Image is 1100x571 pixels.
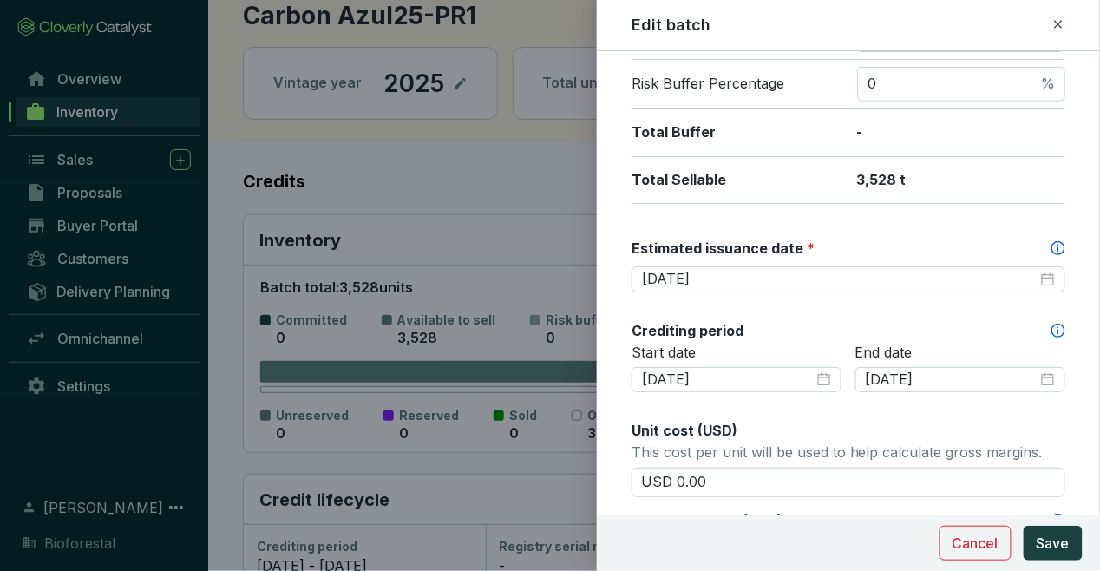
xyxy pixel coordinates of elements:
[1037,533,1070,554] span: Save
[940,526,1012,561] button: Cancel
[1024,526,1083,561] button: Save
[632,468,1065,497] input: Enter cost
[632,14,711,36] h2: Edit batch
[632,123,840,142] p: Total Buffer
[632,512,782,529] span: Price per credit (USD)
[632,321,743,340] label: Crediting period
[632,171,840,190] p: Total Sellable
[857,123,1065,142] p: -
[857,171,1065,190] p: 3,528 t
[642,270,1038,289] input: Select date
[632,422,737,439] span: Unit cost (USD)
[642,371,814,390] input: Select date
[632,440,1065,464] p: This cost per unit will be used to help calculate gross margins.
[632,75,840,94] p: Risk Buffer Percentage
[866,371,1038,390] input: Select date
[855,344,1065,363] p: End date
[632,344,841,363] p: Start date
[1041,75,1055,94] span: %
[632,239,815,258] label: Estimated issuance date
[953,533,999,554] span: Cancel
